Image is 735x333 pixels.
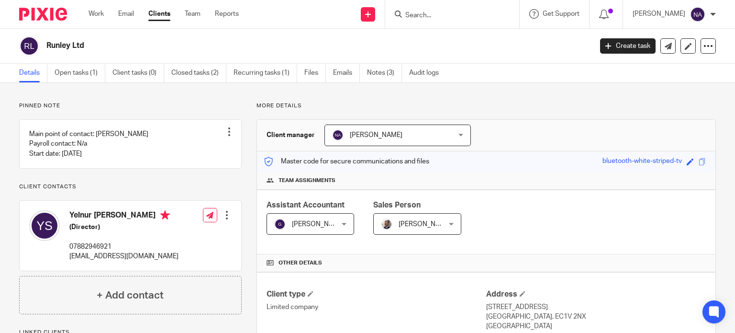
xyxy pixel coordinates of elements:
a: Emails [333,64,360,82]
p: Pinned note [19,102,242,110]
h4: Address [486,289,706,299]
input: Search [404,11,490,20]
p: Master code for secure communications and files [264,157,429,166]
span: [PERSON_NAME] [350,132,402,138]
p: 07882946921 [69,242,178,252]
span: Assistant Accountant [267,201,345,209]
a: Closed tasks (2) [171,64,226,82]
img: svg%3E [19,36,39,56]
a: Reports [215,9,239,19]
p: Limited company [267,302,486,312]
a: Files [304,64,326,82]
span: [PERSON_NAME] [292,221,345,228]
h4: Client type [267,289,486,299]
h5: (Director) [69,222,178,232]
img: svg%3E [274,218,286,230]
img: Matt%20Circle.png [381,218,392,230]
a: Client tasks (0) [112,64,164,82]
a: Open tasks (1) [55,64,105,82]
a: Email [118,9,134,19]
a: Create task [600,38,656,54]
h2: Runley Ltd [46,41,478,51]
a: Details [19,64,47,82]
h4: + Add contact [97,288,164,303]
p: [EMAIL_ADDRESS][DOMAIN_NAME] [69,252,178,261]
a: Recurring tasks (1) [234,64,297,82]
span: Team assignments [278,177,335,184]
div: bluetooth-white-striped-tv [602,156,682,167]
span: Get Support [543,11,579,17]
span: Other details [278,259,322,267]
img: svg%3E [29,210,60,241]
h4: Yelnur [PERSON_NAME] [69,210,178,222]
span: Sales Person [373,201,421,209]
img: Pixie [19,8,67,21]
p: Client contacts [19,183,242,191]
i: Primary [160,210,170,220]
img: svg%3E [690,7,705,22]
p: [GEOGRAPHIC_DATA] [486,322,706,331]
h3: Client manager [267,130,315,140]
p: [GEOGRAPHIC_DATA], EC1V 2NX [486,312,706,322]
p: More details [256,102,716,110]
img: svg%3E [332,129,344,141]
span: [PERSON_NAME] [399,221,451,228]
a: Clients [148,9,170,19]
a: Audit logs [409,64,446,82]
p: [STREET_ADDRESS] [486,302,706,312]
p: [PERSON_NAME] [633,9,685,19]
a: Team [185,9,200,19]
a: Work [89,9,104,19]
a: Notes (3) [367,64,402,82]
